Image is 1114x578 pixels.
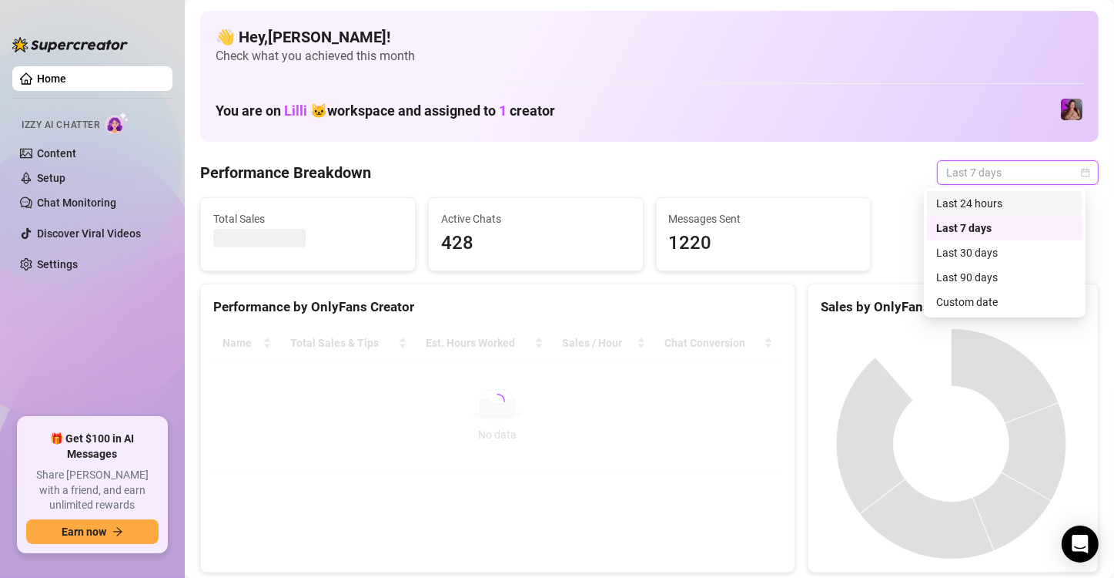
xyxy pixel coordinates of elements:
div: Custom date [936,294,1073,311]
span: Share [PERSON_NAME] with a friend, and earn unlimited rewards [26,468,159,513]
span: calendar [1081,168,1090,177]
img: logo-BBDzfeDw.svg [12,37,128,52]
a: Chat Monitoring [37,197,116,209]
h4: Performance Breakdown [200,162,371,183]
span: Izzy AI Chatter [22,118,99,133]
img: allison [1061,99,1082,120]
div: Performance by OnlyFans Creator [213,297,782,318]
div: Last 90 days [927,265,1082,290]
a: Home [37,72,66,85]
span: 1220 [669,229,858,258]
a: Settings [37,258,78,271]
span: Messages Sent [669,210,858,227]
span: 1 [499,102,507,119]
h4: 👋 Hey, [PERSON_NAME] ! [216,26,1083,48]
img: AI Chatter [105,112,129,134]
a: Discover Viral Videos [37,227,141,240]
span: loading [490,394,505,409]
span: 428 [441,229,631,258]
div: Last 30 days [927,240,1082,265]
button: Earn nowarrow-right [26,519,159,544]
span: arrow-right [112,526,123,537]
span: 🎁 Get $100 in AI Messages [26,432,159,462]
span: Active Chats [441,210,631,227]
div: Last 30 days [936,244,1073,261]
h1: You are on workspace and assigned to creator [216,102,555,119]
a: Setup [37,172,65,184]
span: Check what you achieved this month [216,48,1083,65]
a: Content [37,147,76,160]
span: Earn now [62,526,106,538]
div: Last 7 days [936,220,1073,237]
div: Last 90 days [936,269,1073,286]
div: Last 24 hours [936,195,1073,212]
div: Last 24 hours [927,191,1082,216]
span: Total Sales [213,210,403,227]
div: Last 7 days [927,216,1082,240]
span: Last 7 days [946,161,1089,184]
div: Custom date [927,290,1082,314]
div: Sales by OnlyFans Creator [821,297,1086,318]
span: Lilli 🐱 [284,102,327,119]
div: Open Intercom Messenger [1062,526,1099,563]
